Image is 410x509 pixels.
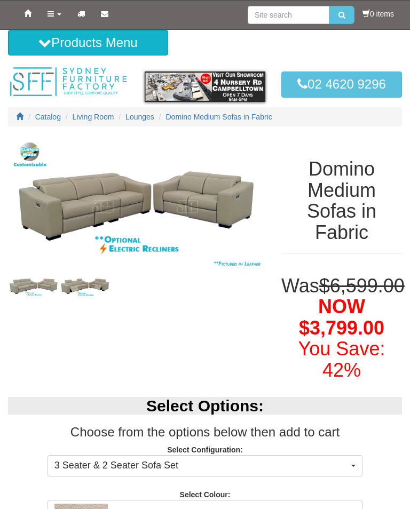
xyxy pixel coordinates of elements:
span: NOW $3,799.00 [299,296,384,339]
a: 02 4620 9296 [281,71,402,97]
img: Sydney Furniture Factory [8,66,129,97]
h1: Was [281,275,402,381]
img: showroom.gif [145,71,265,102]
a: Catalog [35,113,61,121]
button: Products Menu [8,30,168,55]
a: Domino Medium Sofas in Fabric [166,113,272,121]
strong: Select Colour: [180,490,231,499]
b: Select Options: [146,397,264,415]
h1: Domino Medium Sofas in Fabric [281,158,402,243]
a: Lounges [125,113,154,121]
li: 0 items [362,9,394,19]
strong: Select Configuration: [167,446,243,454]
button: 3 Seater & 2 Seater Sofa Set [48,455,362,476]
del: $6,599.00 [319,275,405,297]
a: Living Room [73,113,114,121]
span: 3 Seater & 2 Seater Sofa Set [54,459,349,473]
input: Site search [248,6,329,24]
font: You Save: 42% [298,338,385,381]
h3: Choose from the options below then add to cart [8,425,402,439]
